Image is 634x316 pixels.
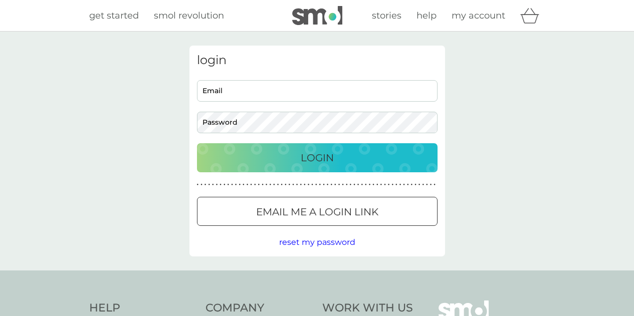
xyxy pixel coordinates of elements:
span: get started [89,10,139,21]
p: ● [269,182,271,187]
h3: login [197,53,438,68]
p: ● [243,182,245,187]
a: smol revolution [154,9,224,23]
p: ● [350,182,352,187]
p: ● [292,182,294,187]
span: smol revolution [154,10,224,21]
p: ● [212,182,214,187]
p: ● [414,182,416,187]
p: ● [361,182,363,187]
p: ● [296,182,298,187]
p: ● [384,182,386,187]
h4: Company [205,300,312,316]
p: ● [330,182,332,187]
p: ● [258,182,260,187]
p: ● [388,182,390,187]
p: ● [323,182,325,187]
span: reset my password [279,237,355,247]
p: ● [422,182,424,187]
h4: Help [89,300,196,316]
p: ● [369,182,371,187]
p: ● [365,182,367,187]
p: ● [376,182,378,187]
p: ● [239,182,241,187]
p: ● [327,182,329,187]
img: smol [292,6,342,25]
p: ● [315,182,317,187]
p: ● [289,182,291,187]
p: ● [380,182,382,187]
p: ● [254,182,256,187]
p: ● [372,182,374,187]
p: ● [285,182,287,187]
p: ● [353,182,355,187]
p: Login [301,150,334,166]
p: ● [357,182,359,187]
p: ● [200,182,202,187]
p: ● [407,182,409,187]
button: Login [197,143,438,172]
p: ● [342,182,344,187]
p: ● [334,182,336,187]
p: ● [403,182,405,187]
p: ● [281,182,283,187]
p: Email me a login link [256,204,378,220]
p: ● [426,182,428,187]
p: ● [277,182,279,187]
a: stories [372,9,401,23]
p: ● [391,182,393,187]
p: ● [250,182,252,187]
p: ● [338,182,340,187]
p: ● [346,182,348,187]
span: stories [372,10,401,21]
button: Email me a login link [197,197,438,226]
p: ● [399,182,401,187]
p: ● [308,182,310,187]
p: ● [235,182,237,187]
a: help [416,9,437,23]
p: ● [262,182,264,187]
button: reset my password [279,236,355,249]
p: ● [208,182,210,187]
div: basket [520,6,545,26]
a: get started [89,9,139,23]
p: ● [231,182,233,187]
p: ● [197,182,199,187]
p: ● [273,182,275,187]
p: ● [430,182,432,187]
span: help [416,10,437,21]
p: ● [266,182,268,187]
p: ● [204,182,206,187]
a: my account [452,9,505,23]
h4: Work With Us [322,300,413,316]
p: ● [411,182,413,187]
p: ● [228,182,230,187]
p: ● [216,182,218,187]
p: ● [247,182,249,187]
p: ● [319,182,321,187]
p: ● [304,182,306,187]
p: ● [434,182,436,187]
p: ● [311,182,313,187]
span: my account [452,10,505,21]
p: ● [220,182,222,187]
p: ● [418,182,420,187]
p: ● [224,182,226,187]
p: ● [300,182,302,187]
p: ● [395,182,397,187]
